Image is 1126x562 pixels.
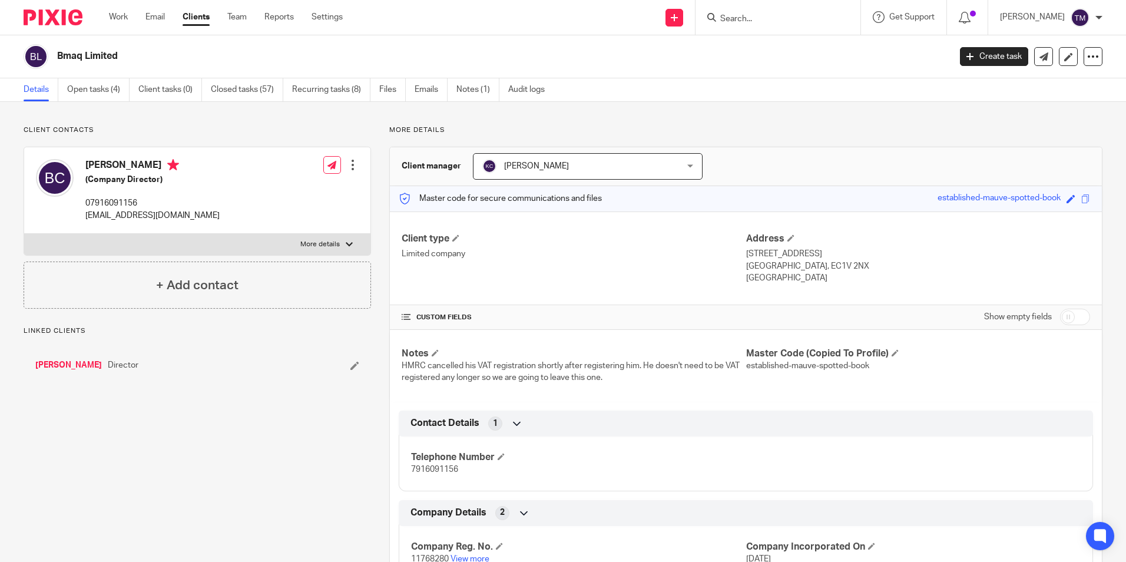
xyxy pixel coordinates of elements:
[746,541,1081,553] h4: Company Incorporated On
[746,260,1090,272] p: [GEOGRAPHIC_DATA], EC1V 2NX
[410,417,479,429] span: Contact Details
[402,248,746,260] p: Limited company
[24,44,48,69] img: svg%3E
[402,233,746,245] h4: Client type
[938,192,1061,206] div: established-mauve-spotted-book
[719,14,825,25] input: Search
[746,248,1090,260] p: [STREET_ADDRESS]
[312,11,343,23] a: Settings
[108,359,138,371] span: Director
[389,125,1102,135] p: More details
[402,160,461,172] h3: Client manager
[138,78,202,101] a: Client tasks (0)
[67,78,130,101] a: Open tasks (4)
[85,197,220,209] p: 07916091156
[984,311,1052,323] label: Show empty fields
[36,159,74,197] img: svg%3E
[1071,8,1089,27] img: svg%3E
[493,418,498,429] span: 1
[1000,11,1065,23] p: [PERSON_NAME]
[24,9,82,25] img: Pixie
[183,11,210,23] a: Clients
[300,240,340,249] p: More details
[889,13,935,21] span: Get Support
[746,272,1090,284] p: [GEOGRAPHIC_DATA]
[410,507,486,519] span: Company Details
[746,233,1090,245] h4: Address
[402,362,740,382] span: HMRC cancelled his VAT registration shortly after registering him. He doesn't need to be VAT regi...
[109,11,128,23] a: Work
[402,313,746,322] h4: CUSTOM FIELDS
[508,78,554,101] a: Audit logs
[85,159,220,174] h4: [PERSON_NAME]
[156,276,239,295] h4: + Add contact
[402,348,746,360] h4: Notes
[482,159,496,173] img: svg%3E
[24,78,58,101] a: Details
[411,451,746,464] h4: Telephone Number
[746,348,1090,360] h4: Master Code (Copied To Profile)
[57,50,765,62] h2: Bmaq Limited
[960,47,1028,66] a: Create task
[167,159,179,171] i: Primary
[264,11,294,23] a: Reports
[145,11,165,23] a: Email
[504,162,569,170] span: [PERSON_NAME]
[411,465,458,474] span: 7916091156
[456,78,499,101] a: Notes (1)
[411,541,746,553] h4: Company Reg. No.
[379,78,406,101] a: Files
[227,11,247,23] a: Team
[24,125,371,135] p: Client contacts
[746,362,869,370] span: established-mauve-spotted-book
[415,78,448,101] a: Emails
[35,359,102,371] a: [PERSON_NAME]
[292,78,370,101] a: Recurring tasks (8)
[211,78,283,101] a: Closed tasks (57)
[500,507,505,518] span: 2
[399,193,602,204] p: Master code for secure communications and files
[85,210,220,222] p: [EMAIL_ADDRESS][DOMAIN_NAME]
[85,174,220,186] h5: (Company Director)
[24,326,371,336] p: Linked clients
